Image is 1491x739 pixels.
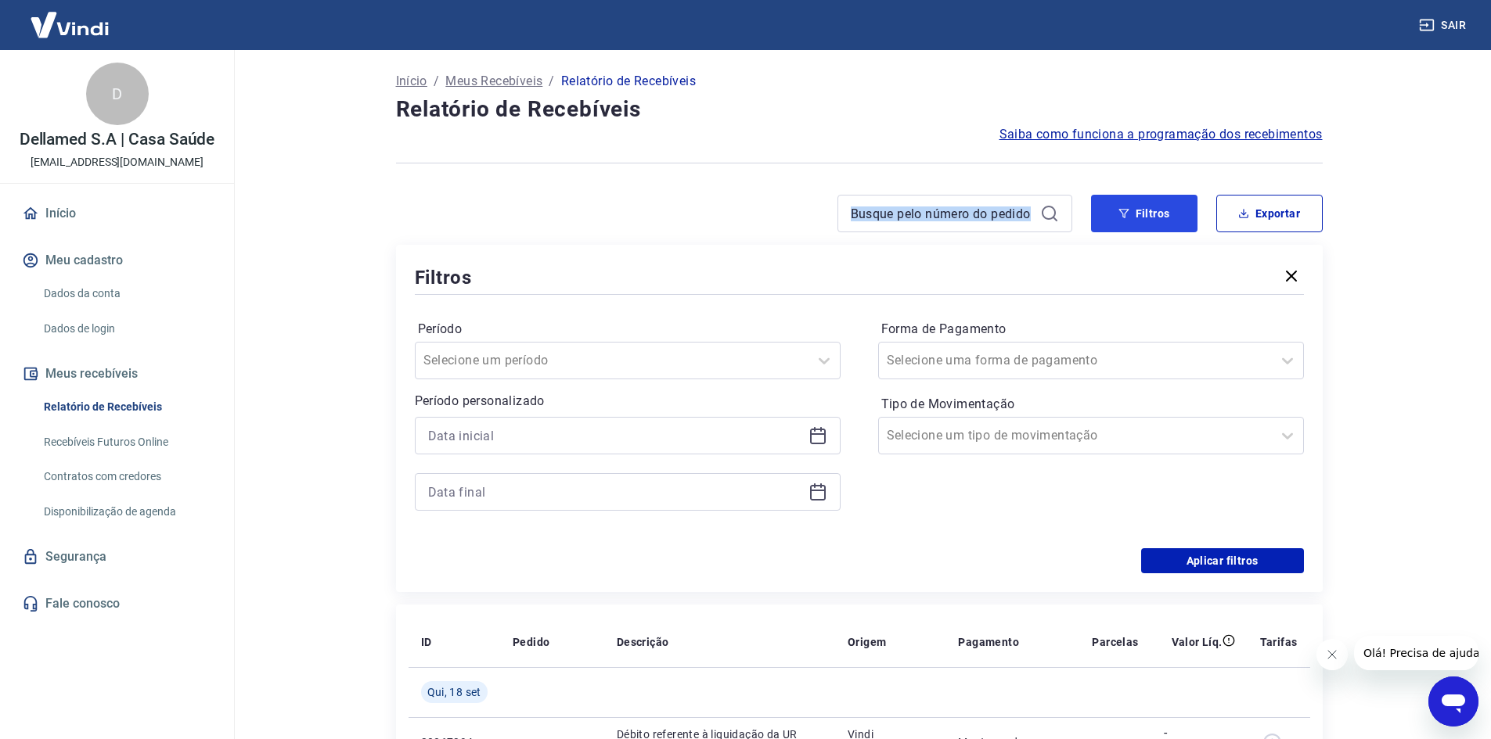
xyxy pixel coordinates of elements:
p: Dellamed S.A | Casa Saúde [20,131,215,148]
p: Relatório de Recebíveis [561,72,696,91]
a: Fale conosco [19,587,215,621]
p: Tarifas [1260,634,1298,650]
p: Origem [848,634,886,650]
button: Meus recebíveis [19,357,215,391]
iframe: Botão para abrir a janela de mensagens [1428,676,1478,726]
a: Dados da conta [38,278,215,310]
a: Recebíveis Futuros Online [38,426,215,458]
h4: Relatório de Recebíveis [396,94,1323,125]
input: Data inicial [428,424,802,447]
a: Contratos com credores [38,461,215,493]
a: Saiba como funciona a programação dos recebimentos [999,125,1323,144]
img: Vindi [19,1,121,48]
p: Valor Líq. [1172,634,1223,650]
p: ID [421,634,432,650]
div: D [86,63,149,125]
input: Data final [428,480,802,504]
iframe: Mensagem da empresa [1354,636,1478,670]
button: Sair [1416,11,1472,40]
p: Descrição [617,634,669,650]
p: Pedido [513,634,549,650]
span: Qui, 18 set [427,684,481,700]
span: Olá! Precisa de ajuda? [9,11,131,23]
a: Meus Recebíveis [445,72,542,91]
p: Período personalizado [415,392,841,411]
p: / [549,72,554,91]
p: / [434,72,439,91]
a: Dados de login [38,313,215,345]
button: Filtros [1091,195,1197,232]
a: Início [396,72,427,91]
label: Período [418,320,837,339]
p: Pagamento [958,634,1019,650]
a: Disponibilização de agenda [38,496,215,528]
a: Início [19,196,215,231]
button: Meu cadastro [19,243,215,278]
h5: Filtros [415,265,473,290]
label: Tipo de Movimentação [881,395,1301,414]
iframe: Fechar mensagem [1316,639,1348,670]
a: Relatório de Recebíveis [38,391,215,423]
p: Parcelas [1092,634,1138,650]
p: [EMAIL_ADDRESS][DOMAIN_NAME] [31,154,203,170]
label: Forma de Pagamento [881,320,1301,339]
input: Busque pelo número do pedido [851,202,1034,225]
button: Exportar [1216,195,1323,232]
a: Segurança [19,540,215,574]
button: Aplicar filtros [1141,548,1304,573]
